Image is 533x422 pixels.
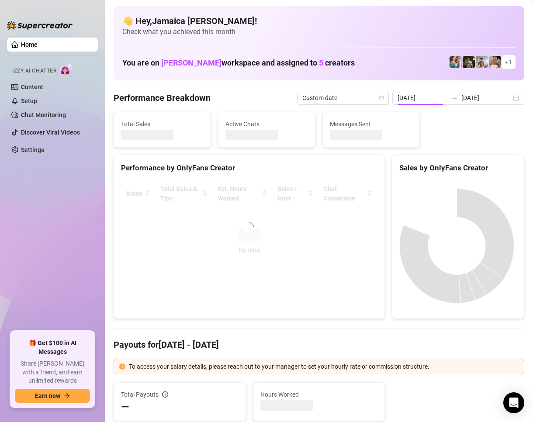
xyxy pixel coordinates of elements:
[399,162,517,174] div: Sales by OnlyFans Creator
[21,41,38,48] a: Home
[476,56,488,68] img: aussieboy_j
[121,119,204,129] span: Total Sales
[398,93,447,103] input: Start date
[319,58,323,67] span: 5
[21,97,37,104] a: Setup
[379,95,384,100] span: calendar
[122,27,516,37] span: Check what you achieved this month
[12,67,56,75] span: Izzy AI Chatter
[451,94,458,101] span: to
[503,392,524,413] div: Open Intercom Messenger
[35,392,60,399] span: Earn now
[15,389,90,403] button: Earn nowarrow-right
[129,362,519,371] div: To access your salary details, please reach out to your manager to set your hourly rate or commis...
[461,93,511,103] input: End date
[225,119,308,129] span: Active Chats
[119,363,125,370] span: exclamation-circle
[122,15,516,27] h4: 👋 Hey, Jamaica [PERSON_NAME] !
[21,83,43,90] a: Content
[302,91,384,104] span: Custom date
[21,129,80,136] a: Discover Viral Videos
[64,393,70,399] span: arrow-right
[161,58,222,67] span: [PERSON_NAME]
[15,360,90,385] span: Share [PERSON_NAME] with a friend, and earn unlimited rewards
[162,391,168,398] span: info-circle
[15,339,90,356] span: 🎁 Get $100 in AI Messages
[489,56,501,68] img: Aussieboy_jfree
[330,119,412,129] span: Messages Sent
[505,57,512,67] span: + 1
[7,21,73,30] img: logo-BBDzfeDw.svg
[114,339,524,351] h4: Payouts for [DATE] - [DATE]
[60,63,73,76] img: AI Chatter
[245,222,254,231] span: loading
[450,56,462,68] img: Zaddy
[260,390,378,399] span: Hours Worked
[451,94,458,101] span: swap-right
[21,146,44,153] a: Settings
[21,111,66,118] a: Chat Monitoring
[121,390,159,399] span: Total Payouts
[122,58,355,68] h1: You are on workspace and assigned to creators
[121,162,377,174] div: Performance by OnlyFans Creator
[114,92,211,104] h4: Performance Breakdown
[463,56,475,68] img: Tony
[121,400,129,414] span: —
